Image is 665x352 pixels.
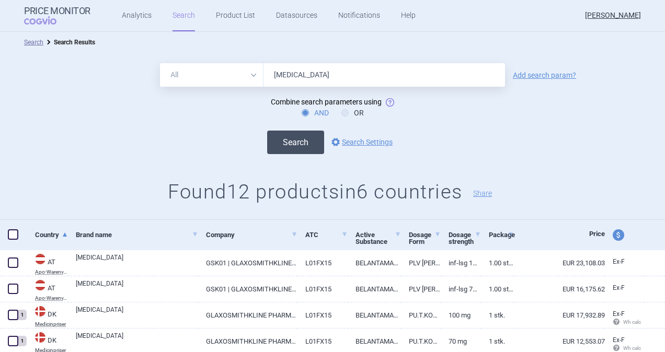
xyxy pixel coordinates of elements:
[54,39,95,46] strong: Search Results
[297,302,348,328] a: L01FX15
[24,6,90,26] a: Price MonitorCOGVIO
[401,302,441,328] a: PU.T.KONC.T.INF.V.,O
[341,108,364,118] label: OR
[24,16,71,25] span: COGVIO
[329,136,393,148] a: Search Settings
[198,276,298,302] a: GSK01 | GLAXOSMITHKLINE PHARMA GM
[613,310,625,318] span: Ex-factory price
[348,250,401,276] a: BELANTAMAB MAFODOTIN
[297,276,348,302] a: L01FX15
[589,230,605,238] span: Price
[27,253,68,275] a: ATATApo-Warenv.III
[35,332,45,343] img: Denmark
[76,222,198,248] a: Brand name
[267,131,324,154] button: Search
[356,222,401,254] a: Active Substance
[489,222,514,248] a: Package
[305,222,348,248] a: ATC
[17,336,27,346] div: 1
[514,276,605,302] a: EUR 16,175.62
[35,254,45,264] img: Austria
[297,250,348,276] a: L01FX15
[513,72,576,79] a: Add search param?
[613,336,625,344] span: Ex-factory price
[24,6,90,16] strong: Price Monitor
[613,319,641,325] span: Wh calc
[514,250,605,276] a: EUR 23,108.03
[76,279,198,298] a: [MEDICAL_DATA]
[605,307,644,331] a: Ex-F Wh calc
[35,269,68,275] abbr: Apo-Warenv.III — Apothekerverlag Warenverzeichnis. Online database developed by the Österreichisc...
[198,250,298,276] a: GSK01 | GLAXOSMITHKLINE PHARMA GM
[302,108,329,118] label: AND
[24,37,43,48] li: Search
[76,253,198,272] a: [MEDICAL_DATA]
[35,306,45,316] img: Denmark
[401,276,441,302] a: PLV [PERSON_NAME] [PERSON_NAME].E.
[271,98,382,106] span: Combine search parameters using
[35,222,68,248] a: Country
[76,331,198,350] a: [MEDICAL_DATA]
[481,250,514,276] a: 1.00 ST | Stück
[613,345,641,351] span: Wh calc
[198,302,298,328] a: GLAXOSMITHKLINE PHARMA A/S
[409,222,441,254] a: Dosage Form
[481,276,514,302] a: 1.00 ST | Stück
[24,39,43,46] a: Search
[35,322,68,327] abbr: Medicinpriser — Danish Medicine Agency. Erhverv Medicinpriser database for bussines.
[27,305,68,327] a: DKDKMedicinpriser
[76,305,198,324] a: [MEDICAL_DATA]
[35,280,45,290] img: Austria
[441,302,480,328] a: 100 mg
[206,222,298,248] a: Company
[473,190,492,197] button: Share
[605,280,644,296] a: Ex-F
[605,254,644,270] a: Ex-F
[348,276,401,302] a: BELANTAMAB MAFODOTIN
[27,279,68,301] a: ATATApo-Warenv.III
[449,222,480,254] a: Dosage strength
[481,302,514,328] a: 1 stk.
[441,276,480,302] a: INF-LSG 70MG DSTFL
[35,296,68,301] abbr: Apo-Warenv.III — Apothekerverlag Warenverzeichnis. Online database developed by the Österreichisc...
[613,258,625,265] span: Ex-factory price
[348,302,401,328] a: BELANTAMAB MAFODOTIN
[441,250,480,276] a: INF-LSG 100MG DSTFL
[401,250,441,276] a: PLV [PERSON_NAME] [PERSON_NAME].E.
[514,302,605,328] a: EUR 17,932.89
[17,310,27,320] div: 1
[43,37,95,48] li: Search Results
[613,284,625,291] span: Ex-factory price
